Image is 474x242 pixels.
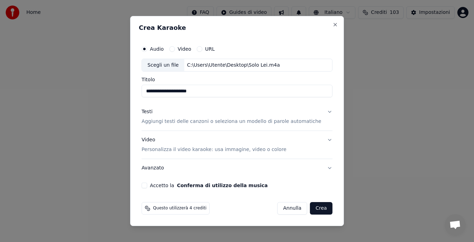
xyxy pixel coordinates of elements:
[150,183,268,188] label: Accetto la
[142,159,332,177] button: Avanzato
[139,25,335,31] h2: Crea Karaoke
[178,47,191,51] label: Video
[150,47,164,51] label: Audio
[142,137,286,153] div: Video
[177,183,268,188] button: Accetto la
[142,131,332,159] button: VideoPersonalizza il video karaoke: usa immagine, video o colore
[142,109,152,116] div: Testi
[142,118,321,125] p: Aggiungi testi delle canzoni o seleziona un modello di parole automatiche
[184,62,283,69] div: C:\Users\Utente\Desktop\Solo Lei.m4a
[153,206,206,211] span: Questo utilizzerà 4 crediti
[277,202,307,215] button: Annulla
[205,47,215,51] label: URL
[142,103,332,131] button: TestiAggiungi testi delle canzoni o seleziona un modello di parole automatiche
[142,77,332,82] label: Titolo
[310,202,332,215] button: Crea
[142,146,286,153] p: Personalizza il video karaoke: usa immagine, video o colore
[142,59,184,72] div: Scegli un file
